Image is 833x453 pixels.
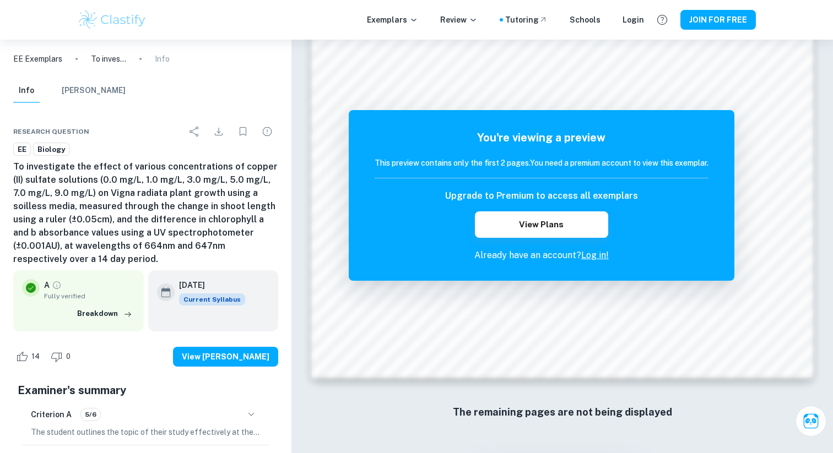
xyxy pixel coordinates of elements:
span: Fully verified [44,291,135,301]
span: 5/6 [81,410,100,419]
h5: You're viewing a preview [375,129,708,146]
h6: This preview contains only the first 2 pages. You need a premium account to view this exemplar. [375,157,708,169]
a: EE [13,143,31,156]
p: The student outlines the topic of their study effectively at the beginning of the essay, clearly ... [31,426,261,438]
h5: Examiner's summary [18,382,274,399]
p: To investigate the effect of various concentrations of copper (II) sulfate solutions (0.0 mg/L, 1... [91,53,126,65]
h6: To investigate the effect of various concentrations of copper (II) sulfate solutions (0.0 mg/L, 1... [13,160,278,266]
p: Review [440,14,478,26]
a: Biology [33,143,69,156]
span: EE [14,144,30,155]
h6: Upgrade to Premium to access all exemplars [445,189,638,203]
button: Info [13,79,40,103]
h6: Criterion A [31,408,72,421]
p: Already have an account? [375,249,708,262]
a: Schools [570,14,601,26]
span: Research question [13,127,89,137]
a: Grade fully verified [52,280,62,290]
a: EE Exemplars [13,53,62,65]
span: Current Syllabus [179,293,245,305]
div: This exemplar is based on the current syllabus. Feel free to refer to it for inspiration/ideas wh... [179,293,245,305]
button: Ask Clai [796,406,826,436]
button: JOIN FOR FREE [680,10,756,30]
img: Clastify logo [77,9,147,31]
a: Login [623,14,644,26]
h6: The remaining pages are not being displayed [334,405,790,420]
button: [PERSON_NAME] [62,79,126,103]
h6: [DATE] [179,279,236,291]
p: Exemplars [367,14,418,26]
span: 14 [25,351,46,362]
span: Biology [34,144,69,155]
button: Help and Feedback [653,10,672,29]
div: Share [183,121,205,143]
div: Download [208,121,230,143]
a: Tutoring [505,14,548,26]
p: A [44,279,50,291]
button: View Plans [475,211,608,238]
a: Log in! [581,250,609,260]
button: View [PERSON_NAME] [173,347,278,367]
span: 0 [60,351,77,362]
div: Dislike [48,348,77,365]
div: Like [13,348,46,365]
p: Info [155,53,170,65]
div: Report issue [256,121,278,143]
button: Breakdown [74,305,135,322]
div: Bookmark [232,121,254,143]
